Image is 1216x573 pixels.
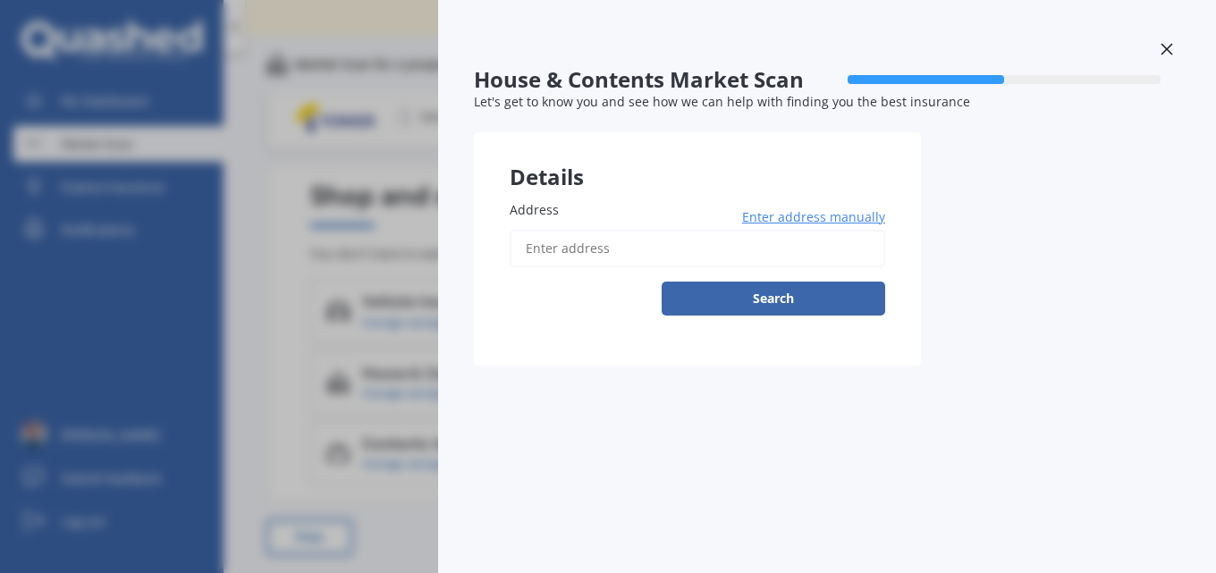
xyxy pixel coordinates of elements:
span: Let's get to know you and see how we can help with finding you the best insurance [474,93,970,110]
span: Enter address manually [742,208,885,226]
span: Address [510,201,559,218]
div: Details [474,132,921,186]
input: Enter address [510,230,885,267]
button: Search [662,282,885,316]
span: House & Contents Market Scan [474,67,827,93]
